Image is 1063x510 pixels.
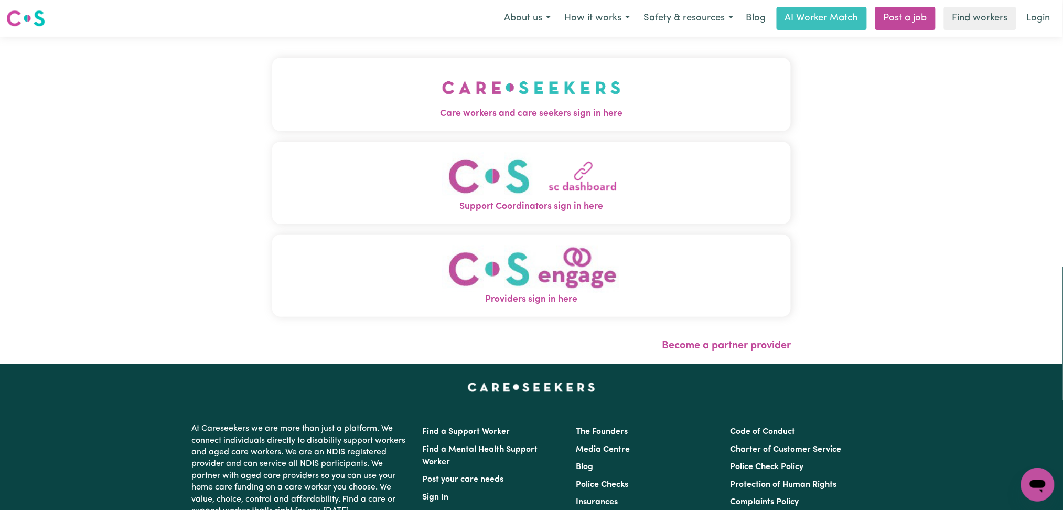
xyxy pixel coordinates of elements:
a: The Founders [576,428,628,436]
button: Care workers and care seekers sign in here [272,58,791,131]
a: Sign In [423,493,449,502]
a: Blog [576,463,594,471]
button: About us [497,7,557,29]
button: Safety & resources [637,7,740,29]
a: Find workers [944,7,1016,30]
a: Code of Conduct [730,428,795,436]
a: Become a partner provider [662,341,791,351]
a: Find a Mental Health Support Worker [423,445,538,466]
span: Providers sign in here [272,293,791,306]
a: Careseekers logo [6,6,45,30]
a: Media Centre [576,445,630,454]
a: Post your care needs [423,475,504,484]
button: Support Coordinators sign in here [272,142,791,224]
a: Police Checks [576,481,629,489]
a: Police Check Policy [730,463,803,471]
button: Providers sign in here [272,235,791,317]
a: Login [1021,7,1057,30]
button: How it works [557,7,637,29]
a: Complaints Policy [730,498,799,506]
iframe: Button to launch messaging window [1021,468,1055,502]
a: Careseekers home page [468,383,595,391]
a: Post a job [875,7,936,30]
a: Protection of Human Rights [730,481,836,489]
span: Support Coordinators sign in here [272,200,791,214]
a: Find a Support Worker [423,428,510,436]
a: Insurances [576,498,618,506]
span: Care workers and care seekers sign in here [272,107,791,121]
a: Charter of Customer Service [730,445,841,454]
a: Blog [740,7,772,30]
a: AI Worker Match [777,7,867,30]
img: Careseekers logo [6,9,45,28]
